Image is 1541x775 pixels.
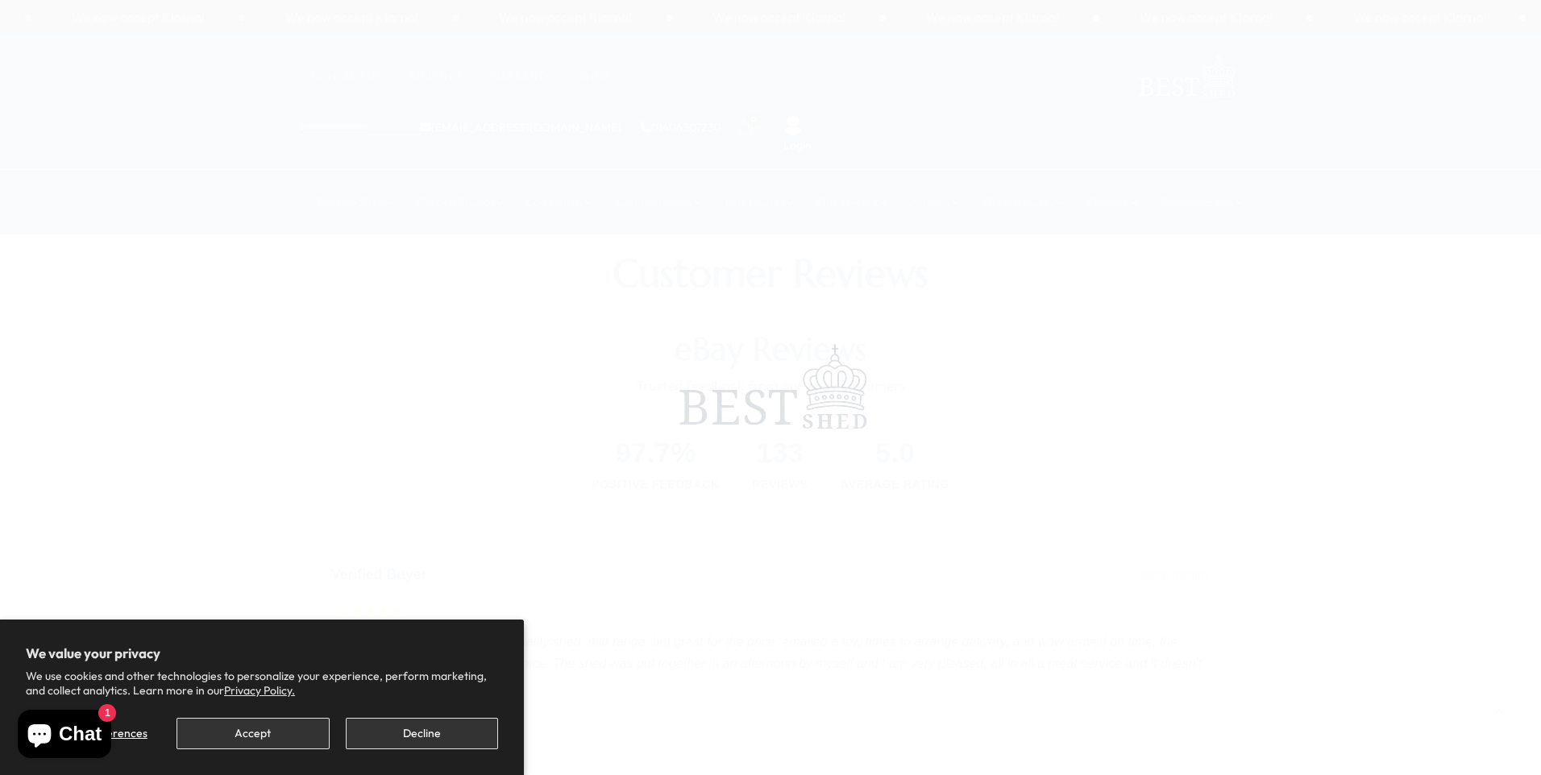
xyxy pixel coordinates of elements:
[346,718,498,749] button: Decline
[224,683,295,698] a: Privacy Policy.
[13,710,116,762] inbox-online-store-chat: Shopify online store chat
[26,669,498,698] p: We use cookies and other technologies to personalize your experience, perform marketing, and coll...
[26,645,498,661] h2: We value your privacy
[177,718,329,749] button: Accept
